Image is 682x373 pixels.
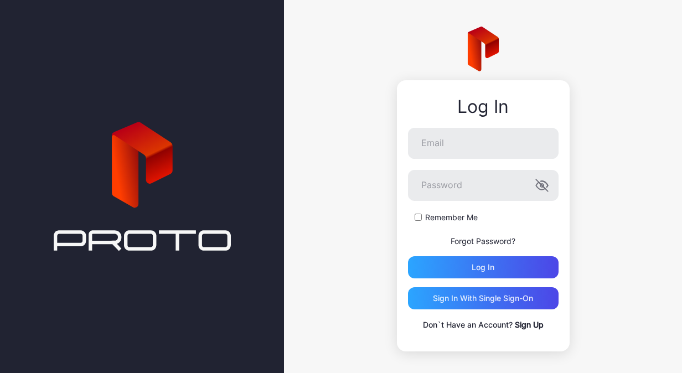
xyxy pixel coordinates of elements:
[408,287,559,309] button: Sign in With Single Sign-On
[472,263,494,272] div: Log in
[408,170,559,201] input: Password
[408,128,559,159] input: Email
[515,320,544,329] a: Sign Up
[408,97,559,117] div: Log In
[535,179,549,192] button: Password
[425,212,478,223] label: Remember Me
[433,294,533,303] div: Sign in With Single Sign-On
[408,318,559,331] p: Don`t Have an Account?
[451,236,515,246] a: Forgot Password?
[408,256,559,278] button: Log in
